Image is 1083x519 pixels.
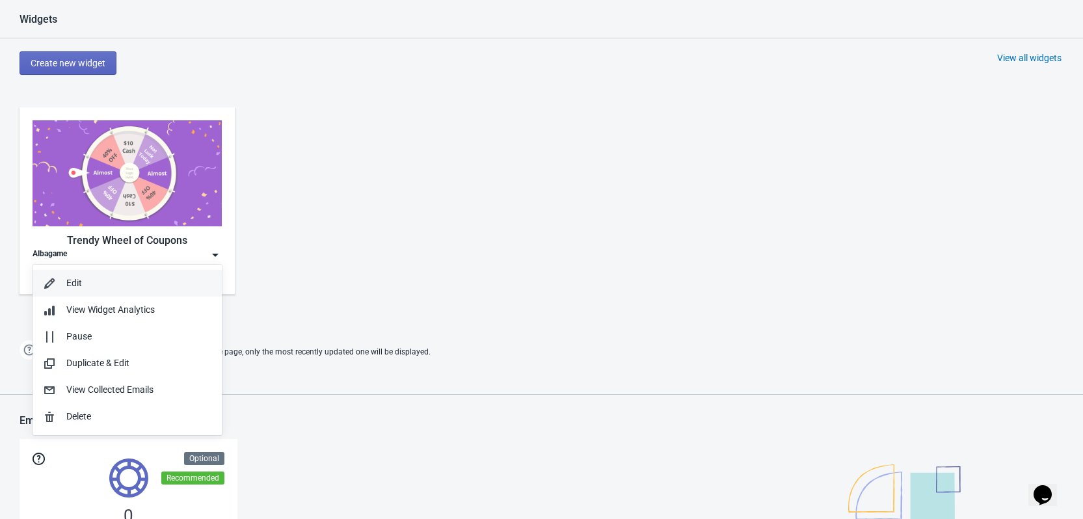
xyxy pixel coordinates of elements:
div: View all widgets [997,51,1062,64]
span: Create new widget [31,58,105,68]
img: tokens.svg [109,459,148,498]
button: Duplicate & Edit [33,350,222,377]
div: Albagame [33,248,67,261]
img: trendy_game.png [33,120,222,226]
div: Recommended [161,472,224,485]
button: Create new widget [20,51,116,75]
div: View Collected Emails [66,383,211,397]
span: If two Widgets are enabled and targeting the same page, only the most recently updated one will b... [46,341,431,363]
button: View Collected Emails [33,377,222,403]
img: dropdown.png [209,248,222,261]
div: Trendy Wheel of Coupons [33,233,222,248]
button: Pause [33,323,222,350]
button: Delete [33,403,222,430]
div: Delete [66,410,211,423]
button: Edit [33,270,222,297]
div: Optional [184,452,224,465]
iframe: chat widget [1028,467,1070,506]
div: Duplicate & Edit [66,356,211,370]
div: Edit [66,276,211,290]
button: View Widget Analytics [33,297,222,323]
div: Pause [66,330,211,343]
img: help.png [20,340,39,360]
span: View Widget Analytics [66,304,155,315]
